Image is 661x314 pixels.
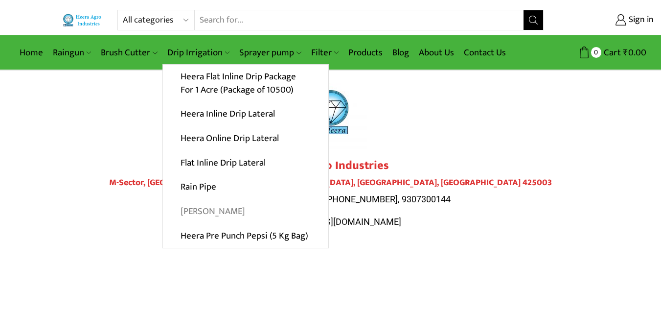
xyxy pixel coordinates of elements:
a: Rain Pipe [163,175,328,199]
span: ₹ [623,45,628,60]
a: Flat Inline Drip Lateral [163,150,328,175]
a: Products [343,41,387,64]
a: Heera Flat Inline Drip Package For 1 Acre (Package of 10500) [163,65,328,102]
button: Search button [524,10,543,30]
span: 0 [591,47,601,57]
span: Cart [601,46,621,59]
a: Sign in [558,11,654,29]
a: Heera Inline Drip Lateral [163,102,328,126]
a: Filter [306,41,343,64]
img: heera-logo-1000 [294,75,367,149]
strong: Heera Agro Industries [272,156,389,175]
a: 0 Cart ₹0.00 [553,44,646,62]
a: Heera Pre Punch Pepsi (5 Kg Bag) [163,223,328,248]
a: Blog [387,41,414,64]
a: Contact Us [459,41,511,64]
a: Drip Irrigation [162,41,234,64]
span: [EMAIL_ADDRESS][DOMAIN_NAME] [260,217,401,227]
a: Home [15,41,48,64]
bdi: 0.00 [623,45,646,60]
span: Contact : [PHONE_NUMBER], [PHONE_NUMBER], 9307300144 [210,194,451,204]
a: Raingun [48,41,96,64]
span: Sign in [626,14,654,26]
a: About Us [414,41,459,64]
input: Search for... [195,10,523,30]
a: Heera Online Drip Lateral [163,126,328,151]
h4: M-Sector, [GEOGRAPHIC_DATA], Additional [GEOGRAPHIC_DATA], [GEOGRAPHIC_DATA], [GEOGRAPHIC_DATA] 4... [57,178,605,189]
a: Sprayer pump [234,41,306,64]
a: Brush Cutter [96,41,162,64]
a: [PERSON_NAME] [163,199,328,224]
